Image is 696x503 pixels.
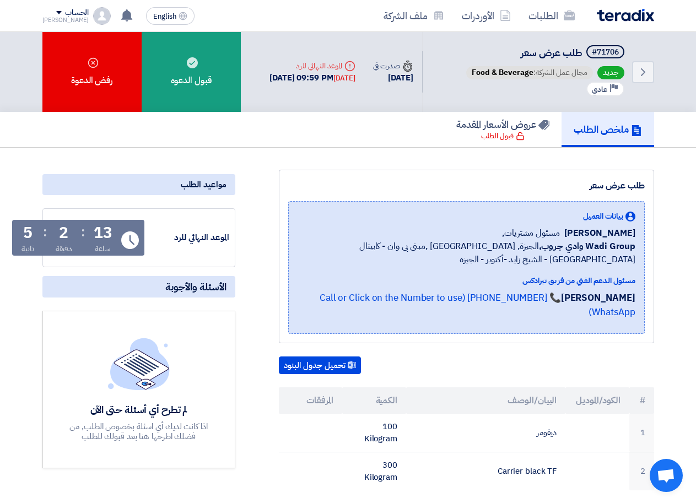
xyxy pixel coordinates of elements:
[472,67,533,78] span: Food & Beverage
[597,66,624,79] span: جديد
[279,387,343,414] th: المرفقات
[481,131,525,142] div: قبول الطلب
[375,3,453,29] a: ملف الشركة
[298,240,635,266] span: الجيزة, [GEOGRAPHIC_DATA] ,مبنى بى وان - كابيتال [GEOGRAPHIC_DATA] - الشيخ زايد -أكتوبر - الجيزه
[466,66,593,79] span: مجال عمل الشركة:
[564,226,635,240] span: [PERSON_NAME]
[574,123,642,136] h5: ملخص الطلب
[539,240,635,253] b: Wadi Group وادي جروب,
[59,225,68,241] div: 2
[453,3,520,29] a: الأوردرات
[629,414,654,452] td: 1
[269,72,355,84] div: [DATE] 09:59 PM
[561,291,635,305] strong: [PERSON_NAME]
[373,72,413,84] div: [DATE]
[406,452,565,490] td: Carrier black TF
[444,112,562,147] a: عروض الأسعار المقدمة قبول الطلب
[298,275,635,286] div: مسئول الدعم الفني من فريق تيرادكس
[93,7,111,25] img: profile_test.png
[58,403,219,416] div: لم تطرح أي أسئلة حتى الآن
[373,60,413,72] div: صدرت في
[597,9,654,21] img: Teradix logo
[94,225,112,241] div: 13
[521,45,582,60] span: طلب عرض سعر
[279,356,361,374] button: تحميل جدول البنود
[333,73,355,84] div: [DATE]
[629,387,654,414] th: #
[95,243,111,255] div: ساعة
[583,210,623,222] span: بيانات العميل
[153,13,176,20] span: English
[147,231,229,244] div: الموعد النهائي للرد
[650,459,683,492] div: دردشة مفتوحة
[269,60,355,72] div: الموعد النهائي للرد
[629,452,654,490] td: 2
[42,174,235,195] div: مواعيد الطلب
[42,32,142,112] div: رفض الدعوة
[565,387,629,414] th: الكود/الموديل
[165,280,226,293] span: الأسئلة والأجوبة
[456,118,549,131] h5: عروض الأسعار المقدمة
[288,179,645,192] div: طلب عرض سعر
[502,226,560,240] span: مسئول مشتريات,
[108,338,170,390] img: empty_state_list.svg
[58,421,219,441] div: اذا كانت لديك أي اسئلة بخصوص الطلب, من فضلك اطرحها هنا بعد قبولك للطلب
[342,387,406,414] th: الكمية
[342,452,406,490] td: 300 Kilogram
[43,222,47,242] div: :
[406,387,565,414] th: البيان/الوصف
[23,225,33,241] div: 5
[342,414,406,452] td: 100 Kilogram
[320,291,635,319] a: 📞 [PHONE_NUMBER] (Call or Click on the Number to use WhatsApp)
[56,243,73,255] div: دقيقة
[146,7,195,25] button: English
[142,32,241,112] div: قبول الدعوه
[406,414,565,452] td: ديفومر
[592,84,607,95] span: عادي
[65,8,89,18] div: الحساب
[464,45,627,61] h5: طلب عرض سعر
[562,112,654,147] a: ملخص الطلب
[592,48,619,56] div: #71706
[81,222,85,242] div: :
[520,3,584,29] a: الطلبات
[21,243,34,255] div: ثانية
[42,17,89,23] div: [PERSON_NAME]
